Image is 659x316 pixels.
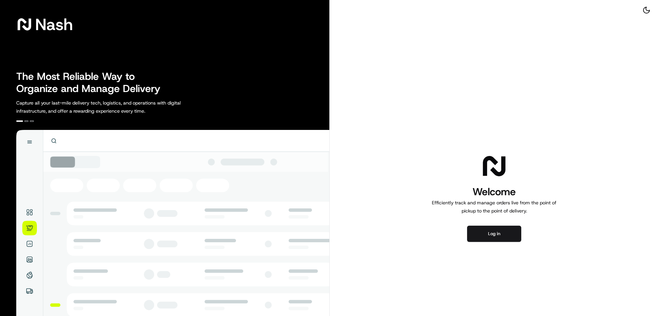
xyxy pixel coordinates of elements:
button: Log in [467,226,521,242]
p: Efficiently track and manage orders live from the point of pickup to the point of delivery. [429,199,559,215]
h2: The Most Reliable Way to Organize and Manage Delivery [16,70,168,95]
p: Capture all your last-mile delivery tech, logistics, and operations with digital infrastructure, ... [16,99,211,115]
span: Nash [35,18,73,31]
h1: Welcome [429,185,559,199]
